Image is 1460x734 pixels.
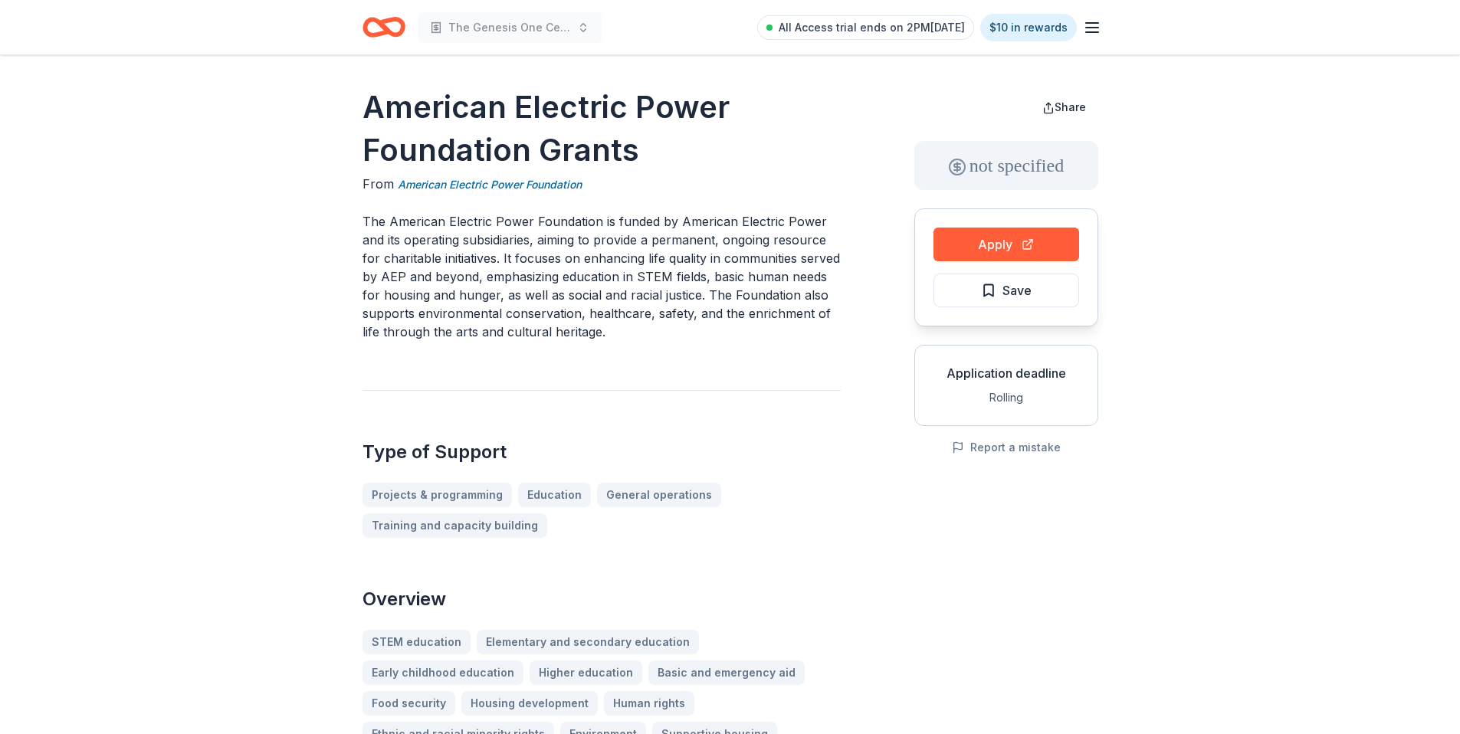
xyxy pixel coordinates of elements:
a: Home [363,9,405,45]
a: Education [518,483,591,507]
a: Training and capacity building [363,513,547,538]
h1: American Electric Power Foundation Grants [363,86,841,172]
span: The Genesis One Center Launch [448,18,571,37]
div: Application deadline [927,364,1085,382]
button: Report a mistake [952,438,1061,457]
a: General operations [597,483,721,507]
a: $10 in rewards [980,14,1077,41]
span: Share [1055,100,1086,113]
span: Save [1002,280,1032,300]
div: From [363,175,841,194]
p: The American Electric Power Foundation is funded by American Electric Power and its operating sub... [363,212,841,341]
span: All Access trial ends on 2PM[DATE] [779,18,965,37]
h2: Overview [363,587,841,611]
a: American Electric Power Foundation [398,175,582,194]
div: not specified [914,141,1098,190]
h2: Type of Support [363,440,841,464]
button: Apply [933,228,1079,261]
button: The Genesis One Center Launch [418,12,602,43]
div: Rolling [927,388,1085,407]
button: Share [1030,92,1098,123]
a: All Access trial ends on 2PM[DATE] [757,15,974,40]
a: Projects & programming [363,483,512,507]
button: Save [933,274,1079,307]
